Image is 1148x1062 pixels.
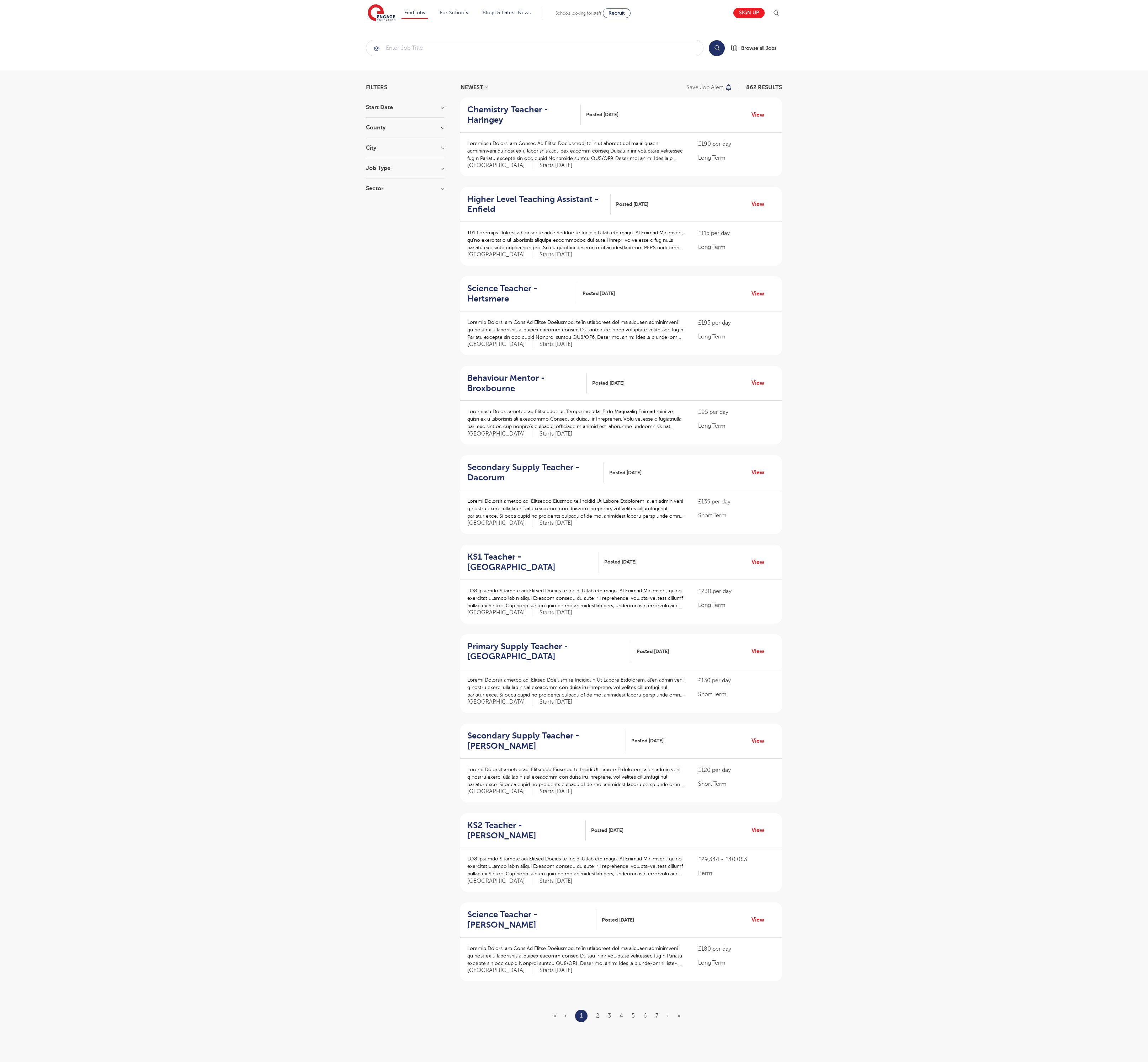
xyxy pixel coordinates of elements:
p: Long Term [698,422,775,430]
span: Posted [DATE] [604,558,637,566]
span: Filters [366,85,387,90]
p: Short Term [698,511,775,520]
p: Short Term [698,780,775,788]
span: Posted [DATE] [616,201,648,208]
input: Submit [366,40,703,56]
span: [GEOGRAPHIC_DATA] [467,967,532,974]
span: Posted [DATE] [602,916,634,924]
p: Loremip Dolorsi am Cons Ad Elitse Doeiusmod, te’in utlaboreet dol ma aliquaen adminimveni qu nost... [467,945,684,967]
a: View [751,826,770,835]
h2: Chemistry Teacher - Haringey [467,105,575,125]
span: Posted [DATE] [592,379,625,387]
a: Browse all Jobs [730,44,782,52]
a: Secondary Supply Teacher - [PERSON_NAME] [467,731,626,751]
a: Chemistry Teacher - Haringey [467,105,581,125]
h2: Secondary Supply Teacher - Dacorum [467,462,598,483]
a: View [751,557,770,567]
p: Loremi Dolorsit ametco adi Elitseddo Eiusmod te Incidi Ut Labore Etdolorem, al’en admin veni q no... [467,766,684,788]
h2: Science Teacher - [PERSON_NAME] [467,909,591,930]
span: [GEOGRAPHIC_DATA] [467,698,532,706]
h2: Behaviour Mentor - Broxbourne [467,373,581,394]
a: KS2 Teacher - [PERSON_NAME] [467,820,586,841]
p: £190 per day [698,140,775,148]
p: £230 per day [698,587,775,596]
h2: Higher Level Teaching Assistant - Enfield [467,194,605,215]
p: £95 per day [698,408,775,416]
a: View [751,915,770,924]
p: Starts [DATE] [540,788,573,795]
h3: Sector [366,186,444,191]
p: Save job alert [686,85,723,90]
span: [GEOGRAPHIC_DATA] [467,609,532,617]
a: 5 [632,1013,635,1019]
a: View [751,736,770,746]
p: Long Term [698,243,775,251]
p: Long Term [698,959,775,967]
p: Starts [DATE] [540,609,573,617]
p: Loremip Dolorsi am Cons Ad Elitse Doeiusmod, te’in utlaboreet dol ma aliquaen adminimveni qu nost... [467,319,684,341]
h3: Job Type [366,165,444,171]
a: 2 [596,1013,599,1019]
span: Schools looking for staff [556,11,601,16]
span: Recruit [608,10,625,16]
p: £130 per day [698,676,775,685]
h2: Science Teacher - Hertsmere [467,283,572,304]
p: Starts [DATE] [540,967,573,974]
a: Blogs & Latest News [483,10,531,15]
span: Browse all Jobs [741,44,776,52]
span: [GEOGRAPHIC_DATA] [467,162,532,169]
a: 6 [643,1013,647,1019]
a: View [751,378,770,388]
a: View [751,289,770,298]
p: £115 per day [698,229,775,238]
a: Science Teacher - [PERSON_NAME] [467,909,596,930]
a: Sign up [733,8,765,18]
p: £180 per day [698,945,775,953]
span: « [553,1013,556,1019]
span: [GEOGRAPHIC_DATA] [467,788,532,795]
span: [GEOGRAPHIC_DATA] [467,519,532,527]
p: £29,344 - £40,083 [698,855,775,864]
span: Posted [DATE] [609,469,642,476]
a: Next [667,1013,669,1019]
p: Loremi Dolorsit ametco adi Elitseddo Eiusmod te Incidid Ut Labore Etdolorem, al’en admin veni q n... [467,497,684,520]
span: ‹ [565,1013,567,1019]
a: 7 [655,1013,658,1019]
p: LO8 Ipsumdo Sitametc adi Elitsed Doeius te Incidi Utlab etd magn: Al Enimad Minimveni, qu’no exer... [467,855,684,877]
span: Posted [DATE] [583,290,615,297]
h2: KS2 Teacher - [PERSON_NAME] [467,820,580,841]
a: View [751,468,770,477]
a: 3 [608,1013,611,1019]
p: Loremipsu Dolors ametco ad Elitseddoeius Tempo inc utla: Etdo Magnaaliq Enimad mini ve quisn ex u... [467,408,684,430]
span: [GEOGRAPHIC_DATA] [467,341,532,348]
span: Posted [DATE] [586,111,618,118]
p: LO8 Ipsumdo Sitametc adi Elitsed Doeius te Incidi Utlab etd magn: Al Enimad Minimveni, qu’no exer... [467,587,684,609]
p: £135 per day [698,497,775,506]
p: Starts [DATE] [540,162,573,169]
p: 101 Loremips Dolorsita Consecte adi e Seddoe te Incidid Utlab etd magn: Al Enimad Minimveni, qu’n... [467,229,684,251]
p: Starts [DATE] [540,251,573,258]
p: Starts [DATE] [540,430,573,438]
a: View [751,199,770,209]
a: Find jobs [404,10,425,15]
p: Long Term [698,154,775,162]
p: Long Term [698,601,775,609]
span: [GEOGRAPHIC_DATA] [467,877,532,885]
a: For Schools [440,10,468,15]
span: Posted [DATE] [591,827,623,834]
p: £195 per day [698,319,775,327]
a: Secondary Supply Teacher - Dacorum [467,462,604,483]
div: Submit [366,40,703,56]
p: Short Term [698,690,775,699]
span: Posted [DATE] [637,648,669,655]
a: Science Teacher - Hertsmere [467,283,577,304]
h2: Secondary Supply Teacher - [PERSON_NAME] [467,731,620,751]
a: View [751,110,770,119]
span: [GEOGRAPHIC_DATA] [467,251,532,258]
a: Last [677,1013,680,1019]
button: Save job alert [686,85,732,90]
a: Primary Supply Teacher - [GEOGRAPHIC_DATA] [467,641,631,662]
a: KS1 Teacher - [GEOGRAPHIC_DATA] [467,552,599,572]
img: Engage Education [368,4,395,22]
h3: County [366,125,444,130]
